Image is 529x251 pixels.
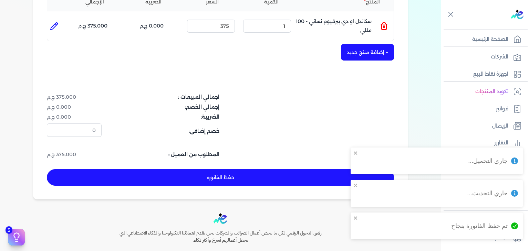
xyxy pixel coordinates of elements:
p: الصفحة الرئيسية [472,35,508,44]
a: فواتير [441,102,525,116]
p: اجهزة نقاط البيع [473,70,508,79]
a: التقارير [441,136,525,150]
dd: 0.000 ج.م [47,113,102,121]
dd: 375.000 ج.م [47,94,102,101]
h6: رفيق التحول الرقمي لكل ما يخص أعمال الضرائب والشركات نحن نقدم لعملائنا التكنولوجيا والذكاء الاصطن... [105,229,336,244]
dt: خصم إضافى: [106,123,219,137]
button: close [353,183,358,188]
div: جاري التحميل... [468,156,508,165]
a: الشركات [441,50,525,64]
p: التقارير [494,139,508,148]
p: 0.000 ج.م [139,22,164,31]
button: + إضافة منتج جديد [341,44,394,61]
button: close [353,150,358,156]
img: logo [214,213,227,224]
div: تم حفظ الفاتورة بنجاح [451,221,508,230]
a: الصفحة الرئيسية [441,32,525,47]
p: الشركات [491,53,508,62]
a: الإيصال [441,119,525,133]
dt: المطلوب من العميل : [106,151,219,158]
span: 3 [6,226,12,234]
button: 3 [8,229,25,245]
dt: الضريبة: [106,113,219,121]
dd: 375.000 ج.م [47,151,102,158]
div: جاري التحديث... [467,189,508,198]
img: logo [511,10,523,19]
p: 375.000 ج.م [78,22,107,31]
p: فواتير [496,105,508,113]
p: الإيصال [492,122,508,131]
button: close [353,215,358,221]
a: اجهزة نقاط البيع [441,67,525,81]
p: سكاندل او دي بيرفيوم نسائي - 100 مللي [286,17,372,35]
dt: اجمالي المبيعات : [106,94,219,101]
a: تكويد المنتجات [441,85,525,99]
button: حفظ الفاتوره [47,169,394,186]
dd: 0.000 ج.م [47,103,102,111]
p: تكويد المنتجات [475,87,508,96]
dt: إجمالي الخصم: [106,103,219,111]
